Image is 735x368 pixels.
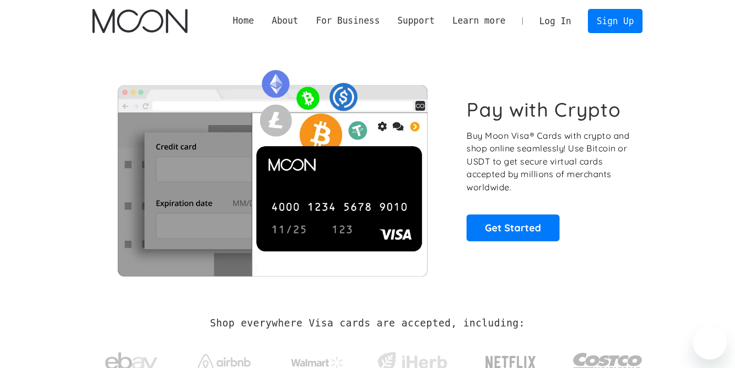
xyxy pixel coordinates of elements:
[210,318,525,329] h2: Shop everywhere Visa cards are accepted, including:
[316,14,379,27] div: For Business
[307,14,389,27] div: For Business
[443,14,514,27] div: Learn more
[452,14,505,27] div: Learn more
[92,9,188,33] a: home
[389,14,443,27] div: Support
[467,129,631,194] p: Buy Moon Visa® Cards with crypto and shop online seamlessly! Use Bitcoin or USDT to get secure vi...
[263,14,307,27] div: About
[588,9,643,33] a: Sign Up
[272,14,298,27] div: About
[531,9,580,33] a: Log In
[397,14,434,27] div: Support
[467,214,560,241] a: Get Started
[693,326,727,360] iframe: Button to launch messaging window
[92,9,188,33] img: Moon Logo
[92,63,452,276] img: Moon Cards let you spend your crypto anywhere Visa is accepted.
[224,14,263,27] a: Home
[467,98,621,121] h1: Pay with Crypto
